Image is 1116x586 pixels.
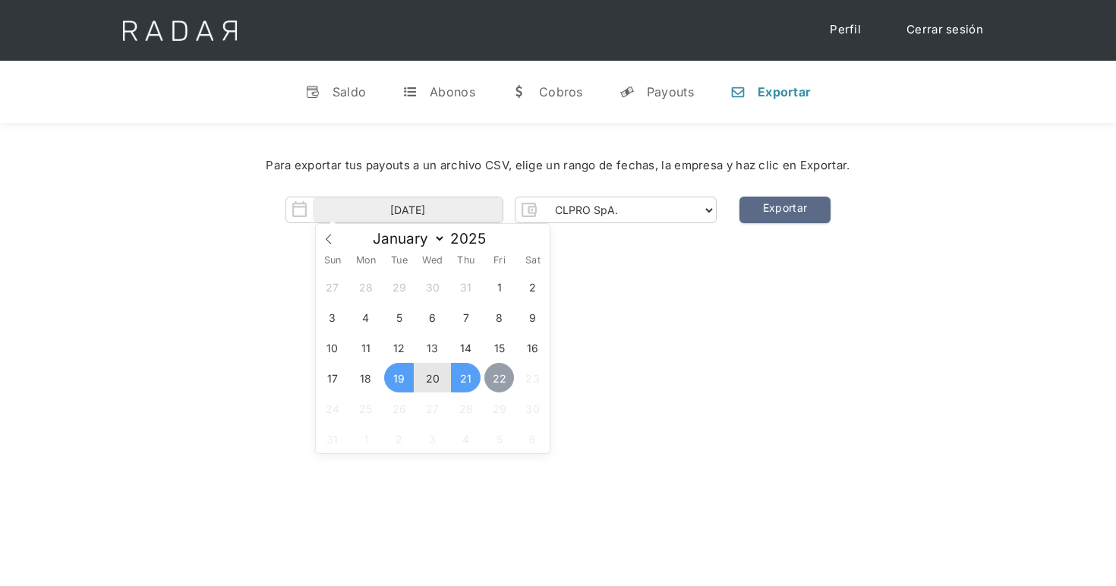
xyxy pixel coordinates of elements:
[351,302,380,332] span: August 4, 2025
[351,393,380,423] span: August 25, 2025
[518,302,547,332] span: August 9, 2025
[351,272,380,301] span: July 28, 2025
[317,424,347,453] span: August 31, 2025
[402,84,418,99] div: t
[285,197,717,223] form: Form
[418,363,447,392] span: August 20, 2025
[516,256,550,266] span: Sat
[305,84,320,99] div: v
[518,393,547,423] span: August 30, 2025
[384,424,414,453] span: September 2, 2025
[758,84,811,99] div: Exportar
[384,393,414,423] span: August 26, 2025
[384,302,414,332] span: August 5, 2025
[484,272,514,301] span: August 1, 2025
[418,424,447,453] span: September 3, 2025
[430,84,475,99] div: Abonos
[739,197,831,223] a: Exportar
[451,363,481,392] span: August 21, 2025
[333,84,367,99] div: Saldo
[416,256,449,266] span: Wed
[446,230,500,247] input: Year
[484,302,514,332] span: August 8, 2025
[518,272,547,301] span: August 2, 2025
[815,15,876,45] a: Perfil
[418,302,447,332] span: August 6, 2025
[316,256,349,266] span: Sun
[512,84,527,99] div: w
[418,393,447,423] span: August 27, 2025
[483,256,516,266] span: Fri
[484,424,514,453] span: September 5, 2025
[351,332,380,362] span: August 11, 2025
[730,84,746,99] div: n
[418,332,447,362] span: August 13, 2025
[451,393,481,423] span: August 28, 2025
[484,393,514,423] span: August 29, 2025
[365,229,446,248] select: Month
[484,363,514,392] span: August 22, 2025
[317,302,347,332] span: August 3, 2025
[451,424,481,453] span: September 4, 2025
[384,363,414,392] span: August 19, 2025
[518,332,547,362] span: August 16, 2025
[484,332,514,362] span: August 15, 2025
[451,272,481,301] span: July 31, 2025
[351,363,380,392] span: August 18, 2025
[384,272,414,301] span: July 29, 2025
[647,84,694,99] div: Payouts
[349,256,383,266] span: Mon
[317,332,347,362] span: August 10, 2025
[891,15,998,45] a: Cerrar sesión
[518,363,547,392] span: August 23, 2025
[46,157,1070,175] div: Para exportar tus payouts a un archivo CSV, elige un rango de fechas, la empresa y haz clic en Ex...
[518,424,547,453] span: September 6, 2025
[383,256,416,266] span: Tue
[619,84,635,99] div: y
[418,272,447,301] span: July 30, 2025
[317,363,347,392] span: August 17, 2025
[351,424,380,453] span: September 1, 2025
[449,256,483,266] span: Thu
[317,393,347,423] span: August 24, 2025
[451,332,481,362] span: August 14, 2025
[317,272,347,301] span: July 27, 2025
[451,302,481,332] span: August 7, 2025
[539,84,583,99] div: Cobros
[384,332,414,362] span: August 12, 2025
